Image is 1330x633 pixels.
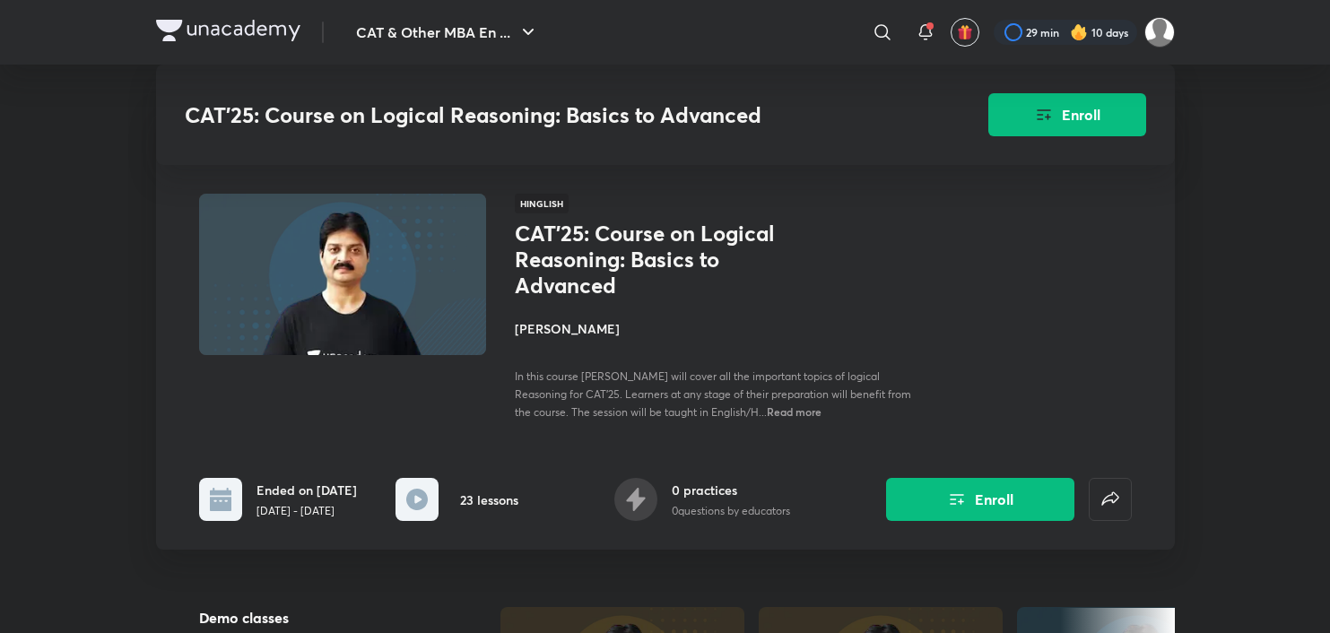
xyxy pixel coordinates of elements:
[515,319,917,338] h4: [PERSON_NAME]
[957,24,973,40] img: avatar
[256,503,357,519] p: [DATE] - [DATE]
[988,93,1146,136] button: Enroll
[156,20,300,46] a: Company Logo
[156,20,300,41] img: Company Logo
[1089,478,1132,521] button: false
[196,192,488,357] img: Thumbnail
[1144,17,1175,48] img: Abhishek gupta
[951,18,979,47] button: avatar
[185,102,887,128] h3: CAT'25: Course on Logical Reasoning: Basics to Advanced
[515,194,569,213] span: Hinglish
[460,490,518,509] h6: 23 lessons
[672,481,790,499] h6: 0 practices
[1070,23,1088,41] img: streak
[345,14,550,50] button: CAT & Other MBA En ...
[256,481,357,499] h6: Ended on [DATE]
[767,404,821,419] span: Read more
[672,503,790,519] p: 0 questions by educators
[515,369,911,419] span: In this course [PERSON_NAME] will cover all the important topics of logical Reasoning for CAT'25....
[886,478,1074,521] button: Enroll
[199,607,443,629] h5: Demo classes
[515,221,808,298] h1: CAT'25: Course on Logical Reasoning: Basics to Advanced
